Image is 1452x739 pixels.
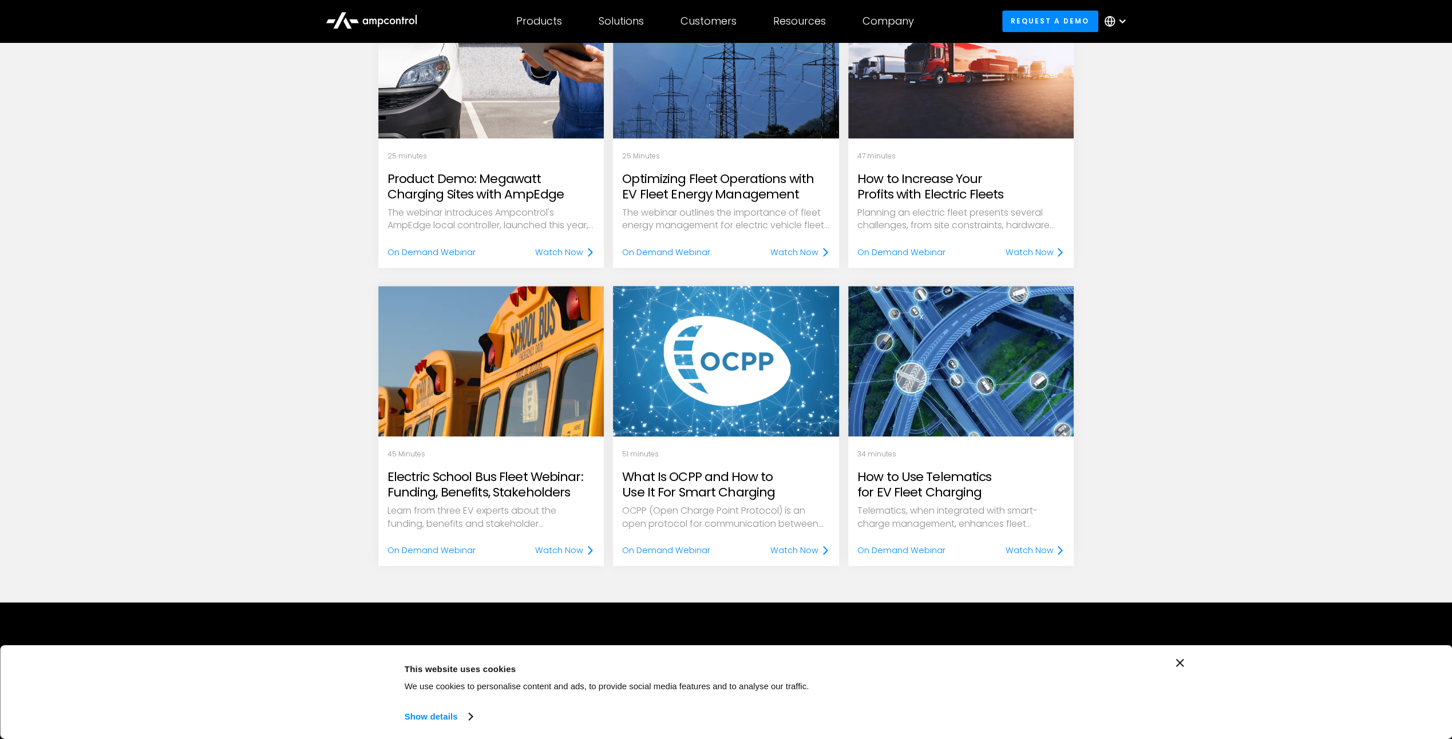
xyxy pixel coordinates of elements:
[387,152,595,161] p: 25 minutes
[770,544,830,557] a: Watch Now
[848,286,1074,436] img: telematics in ev charging explained for fleets with ev charging expert
[863,15,914,27] div: Company
[1002,10,1098,31] a: Request a demo
[857,470,1065,500] h2: How to Use Telematics for EV Fleet Charging
[770,544,818,557] div: Watch Now
[857,172,1065,202] h2: How to Increase Your Profits with Electric Fleets
[1005,246,1053,259] div: Watch Now
[535,246,583,259] div: Watch Now
[405,681,809,691] span: We use cookies to personalise content and ads, to provide social media features and to analyse ou...
[387,172,595,202] h2: Product Demo: Megawatt Charging Sites with AmpEdge
[1176,659,1184,667] button: Close banner
[516,15,562,27] div: Products
[535,544,595,557] a: Watch Now
[405,662,966,676] div: This website uses cookies
[387,206,595,232] p: The webinar introduces Ampcontrol's AmpEdge local controller, launched this year, to address spec...
[387,544,476,557] div: On Demand Webinar
[535,544,583,557] div: Watch Now
[857,206,1065,232] p: Planning an electric fleet presents several challenges, from site constraints, hardware options, ...
[991,659,1155,692] button: Okay
[622,470,830,500] h2: What Is OCPP and How to Use It For Smart Charging
[387,470,595,500] h2: Electric School Bus Fleet Webinar: Funding, Benefits, Stakeholders
[599,15,644,27] div: Solutions
[622,504,830,530] p: OCPP (Open Charge Point Protocol) is an open protocol for communication between charging stations...
[622,206,830,232] p: The webinar outlines the importance of fleet energy management for electric vehicle fleet operati...
[535,246,595,259] a: Watch Now
[857,544,945,557] div: On Demand Webinar
[622,172,830,202] h2: Optimizing Fleet Operations with EV Fleet Energy Management
[1005,544,1065,557] a: Watch Now
[857,152,1065,161] p: 47 minutes
[680,15,737,27] div: Customers
[387,504,595,530] p: Learn from three EV experts about the funding, benefits and stakeholder involvement needed for yo...
[857,504,1065,530] p: Telematics, when integrated with smart-charge management, enhances fleet efficiency, reduces cost...
[622,246,710,259] div: On Demand Webinar
[770,246,830,259] a: Watch Now
[387,246,476,259] div: On Demand Webinar
[770,246,818,259] div: Watch Now
[622,544,710,557] div: On Demand Webinar
[773,15,826,27] div: Resources
[622,152,830,161] p: 25 Minutes
[378,286,604,436] img: Electric School Bus Fleet 101: Funding, Benefits and Stakeholder Involvement
[387,450,595,459] p: 45 Minutes
[1005,544,1053,557] div: Watch Now
[1005,246,1065,259] a: Watch Now
[622,450,830,459] p: 51 minutes
[857,450,1065,459] p: 34 minutes
[405,708,472,725] a: Show details
[857,246,945,259] div: On Demand Webinar
[596,275,856,448] img: Webinar: What Is OCPP and How to Use It For Smart Charging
